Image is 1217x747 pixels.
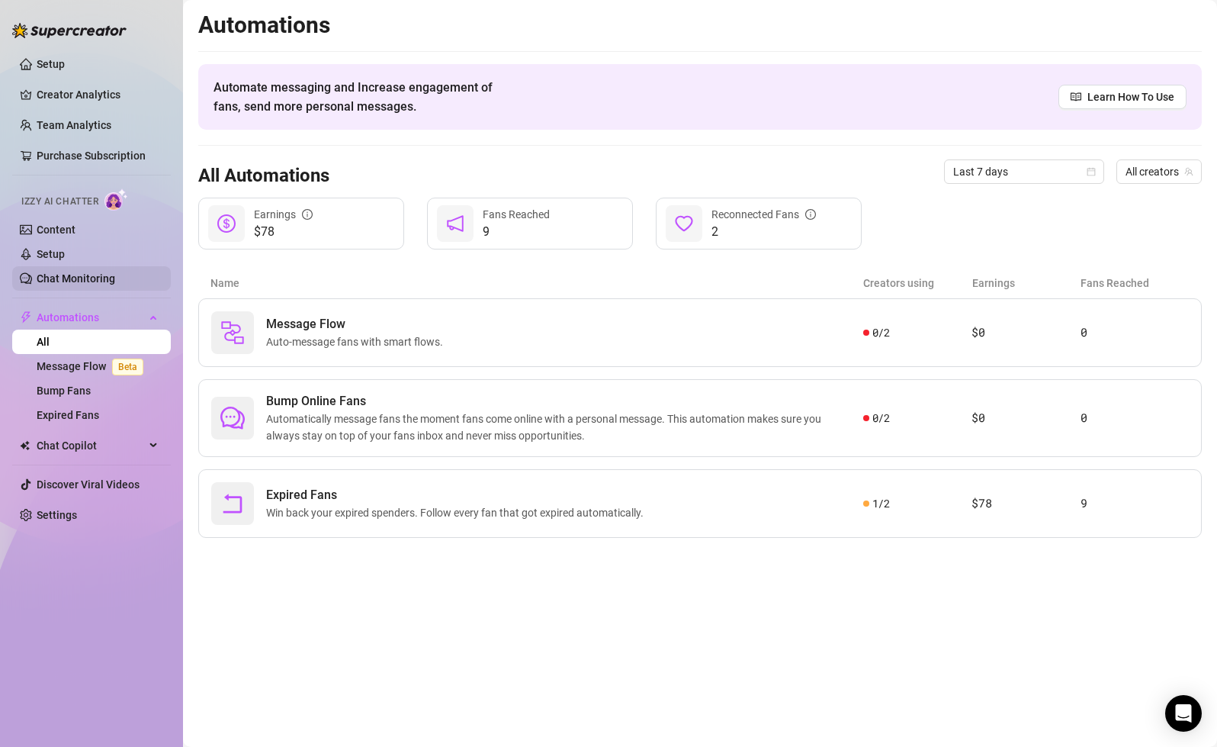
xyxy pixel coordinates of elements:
[254,206,313,223] div: Earnings
[483,208,550,221] span: Fans Reached
[21,195,98,209] span: Izzy AI Chatter
[1125,160,1193,183] span: All creators
[266,333,449,350] span: Auto-message fans with smart flows.
[711,223,816,241] span: 2
[20,440,30,451] img: Chat Copilot
[37,478,140,491] a: Discover Viral Videos
[1087,89,1174,105] span: Learn How To Use
[254,223,313,241] span: $78
[1081,494,1189,513] article: 9
[217,214,236,233] span: dollar
[112,359,143,375] span: Beta
[971,494,1080,513] article: $78
[220,406,245,430] span: comment
[37,58,65,70] a: Setup
[446,214,464,233] span: notification
[483,223,550,241] span: 9
[1165,695,1202,732] div: Open Intercom Messenger
[266,411,863,444] span: Automatically message fans the moment fans come online with a personal message. This automation m...
[220,491,245,516] span: rollback
[20,311,32,324] span: thunderbolt
[872,324,890,341] span: 0 / 2
[1081,409,1189,427] article: 0
[1081,324,1189,342] article: 0
[37,82,159,107] a: Creator Analytics
[220,320,245,345] img: svg%3e
[1184,167,1193,176] span: team
[210,275,863,291] article: Name
[1058,85,1186,109] a: Learn How To Use
[12,23,127,38] img: logo-BBDzfeDw.svg
[872,410,890,427] span: 0 / 2
[266,315,449,333] span: Message Flow
[37,272,115,285] a: Chat Monitoring
[1071,92,1081,102] span: read
[972,275,1081,291] article: Earnings
[863,275,972,291] article: Creators using
[971,324,1080,342] article: $0
[37,248,65,260] a: Setup
[37,360,149,372] a: Message FlowBeta
[1081,275,1190,291] article: Fans Reached
[37,119,111,131] a: Team Analytics
[971,409,1080,427] article: $0
[675,214,693,233] span: heart
[104,188,128,211] img: AI Chatter
[37,224,75,236] a: Content
[37,409,99,421] a: Expired Fans
[37,305,145,330] span: Automations
[711,206,816,223] div: Reconnected Fans
[37,509,77,521] a: Settings
[198,11,1202,40] h2: Automations
[37,433,145,458] span: Chat Copilot
[37,385,91,397] a: Bump Fans
[1087,167,1096,176] span: calendar
[302,209,313,220] span: info-circle
[214,78,507,116] span: Automate messaging and Increase engagement of fans, send more personal messages.
[198,164,329,188] h3: All Automations
[266,486,650,504] span: Expired Fans
[266,392,863,411] span: Bump Online Fans
[266,504,650,521] span: Win back your expired spenders. Follow every fan that got expired automatically.
[872,495,890,512] span: 1 / 2
[37,150,146,162] a: Purchase Subscription
[37,336,50,348] a: All
[805,209,816,220] span: info-circle
[953,160,1095,183] span: Last 7 days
